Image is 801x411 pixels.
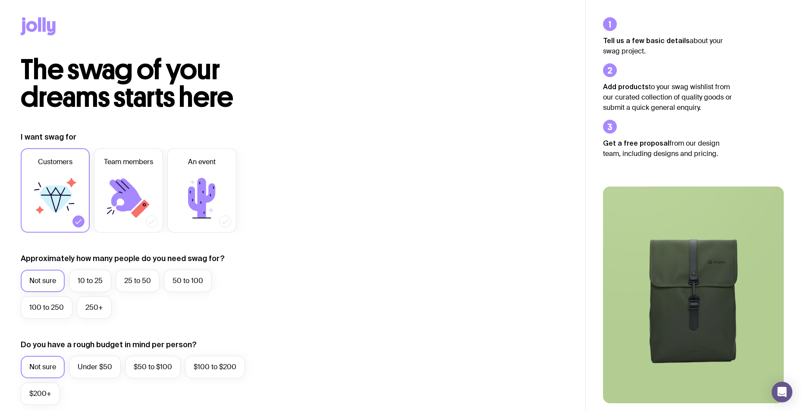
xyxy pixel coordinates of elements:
[21,53,233,114] span: The swag of your dreams starts here
[185,356,245,378] label: $100 to $200
[104,157,153,167] span: Team members
[603,37,690,44] strong: Tell us a few basic details
[603,138,732,159] p: from our design team, including designs and pricing.
[69,356,121,378] label: Under $50
[21,339,197,350] label: Do you have a rough budget in mind per person?
[21,383,60,405] label: $200+
[69,270,111,292] label: 10 to 25
[21,296,72,319] label: 100 to 250
[125,356,181,378] label: $50 to $100
[21,132,76,142] label: I want swag for
[38,157,72,167] span: Customers
[116,270,160,292] label: 25 to 50
[603,35,732,56] p: about your swag project.
[188,157,216,167] span: An event
[21,356,65,378] label: Not sure
[603,139,669,147] strong: Get a free proposal
[21,270,65,292] label: Not sure
[772,382,792,402] div: Open Intercom Messenger
[164,270,212,292] label: 50 to 100
[77,296,112,319] label: 250+
[21,253,225,264] label: Approximately how many people do you need swag for?
[603,83,649,90] strong: Add products
[603,81,732,113] p: to your swag wishlist from our curated collection of quality goods or submit a quick general enqu...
